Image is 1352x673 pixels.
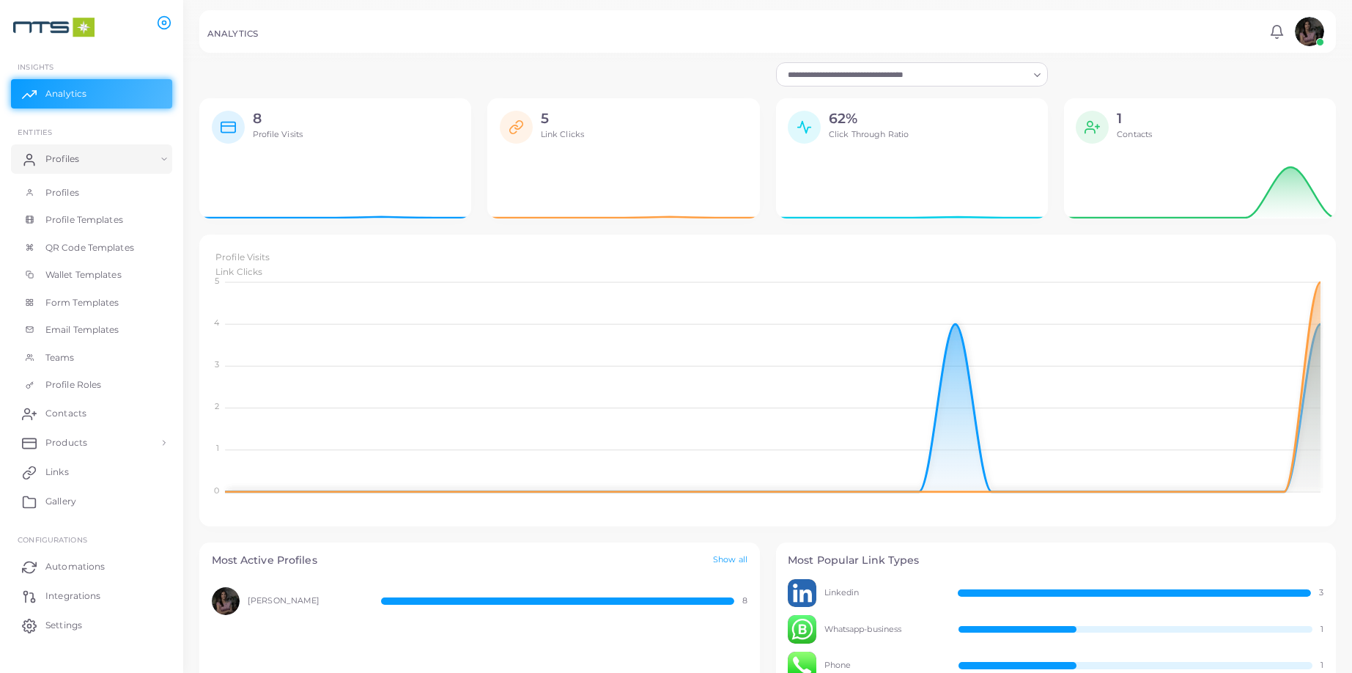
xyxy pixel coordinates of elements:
[212,554,317,567] h4: Most Active Profiles
[214,276,218,286] tspan: 5
[541,129,584,139] span: Link Clicks
[45,186,79,199] span: Profiles
[45,323,119,336] span: Email Templates
[1319,587,1323,599] span: 3
[11,428,172,457] a: Products
[11,399,172,428] a: Contacts
[18,535,87,544] span: Configurations
[215,266,262,277] span: Link Clicks
[45,589,100,603] span: Integrations
[783,67,1028,83] input: Search for option
[11,611,172,640] a: Settings
[11,261,172,289] a: Wallet Templates
[45,87,86,100] span: Analytics
[824,660,942,672] span: Phone
[45,495,76,508] span: Gallery
[215,443,218,453] tspan: 1
[45,241,134,254] span: QR Code Templates
[248,595,365,607] span: [PERSON_NAME]
[214,401,218,411] tspan: 2
[824,587,942,599] span: Linkedin
[45,351,75,364] span: Teams
[11,179,172,207] a: Profiles
[45,466,69,479] span: Links
[213,317,219,328] tspan: 4
[212,587,240,616] img: avatar
[11,487,172,516] a: Gallery
[11,552,172,581] a: Automations
[11,371,172,399] a: Profile Roles
[1320,624,1323,636] span: 1
[11,316,172,344] a: Email Templates
[541,111,584,128] h2: 5
[45,619,82,632] span: Settings
[253,111,303,128] h2: 8
[45,213,123,227] span: Profile Templates
[824,624,942,636] span: Whatsapp-business
[742,595,747,607] span: 8
[45,268,122,282] span: Wallet Templates
[45,296,119,309] span: Form Templates
[1117,129,1152,139] span: Contacts
[45,560,105,573] span: Automations
[45,152,79,166] span: Profiles
[1290,17,1328,46] a: avatar
[713,554,747,567] a: Show all
[776,62,1048,86] div: Search for option
[214,359,218,369] tspan: 3
[45,436,87,449] span: Products
[11,144,172,174] a: Profiles
[1320,660,1323,672] span: 1
[11,344,172,372] a: Teams
[18,62,53,71] span: INSIGHTS
[207,29,258,39] h5: ANALYTICS
[11,457,172,487] a: Links
[788,579,816,608] img: avatar
[253,129,303,139] span: Profile Visits
[11,206,172,234] a: Profile Templates
[829,129,909,139] span: Click Through Ratio
[11,289,172,317] a: Form Templates
[788,615,816,644] img: avatar
[45,378,101,391] span: Profile Roles
[213,485,218,496] tspan: 0
[11,79,172,109] a: Analytics
[1295,17,1324,46] img: avatar
[788,554,1324,567] h4: Most Popular Link Types
[11,581,172,611] a: Integrations
[18,128,52,136] span: ENTITIES
[215,251,270,262] span: Profile Visits
[829,111,909,128] h2: 62%
[45,407,86,420] span: Contacts
[11,234,172,262] a: QR Code Templates
[13,14,95,41] img: logo
[1117,111,1152,128] h2: 1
